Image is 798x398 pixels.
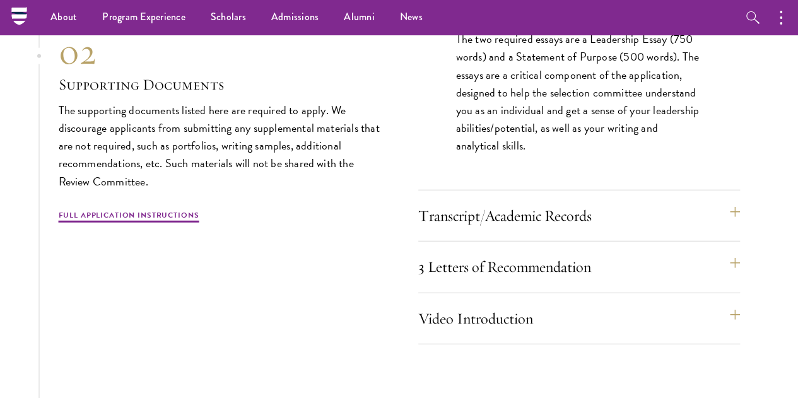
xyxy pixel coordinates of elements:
[456,30,702,155] p: The two required essays are a Leadership Essay (750 words) and a Statement of Purpose (500 words)...
[59,74,380,95] h3: Supporting Documents
[418,201,740,231] button: Transcript/Academic Records
[418,303,740,334] button: Video Introduction
[59,102,380,190] p: The supporting documents listed here are required to apply. We discourage applicants from submitt...
[59,30,380,74] div: 02
[59,209,199,225] a: Full Application Instructions
[418,252,740,282] button: 3 Letters of Recommendation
